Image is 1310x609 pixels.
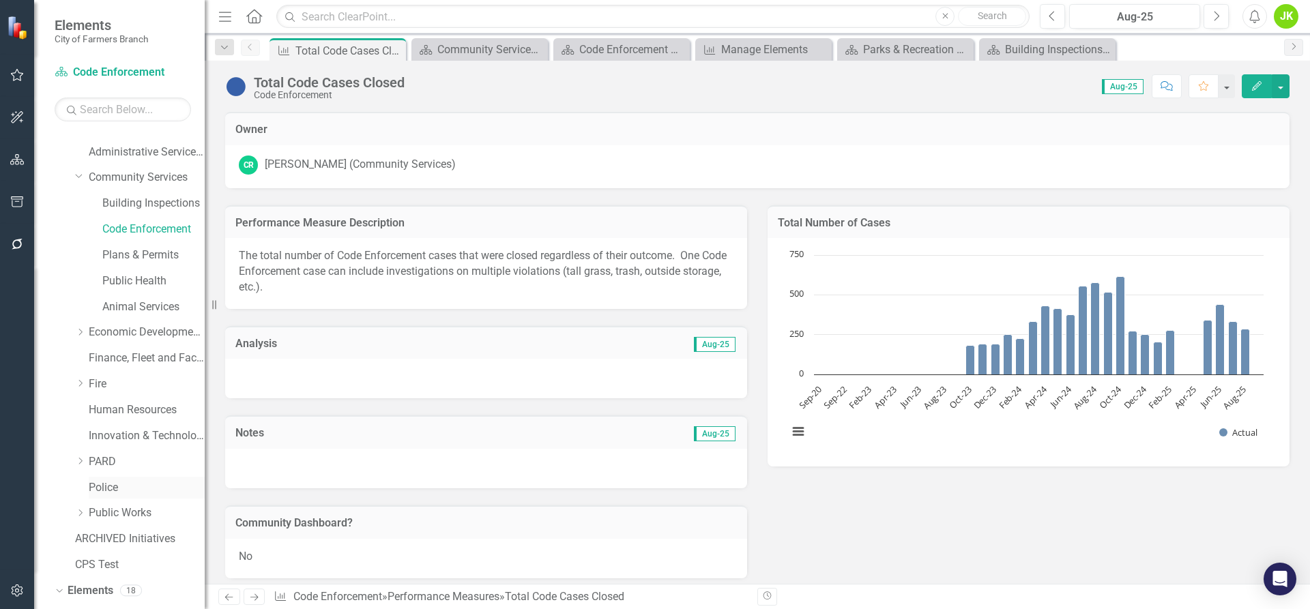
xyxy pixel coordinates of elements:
button: Search [958,7,1026,26]
a: ARCHIVED Initiatives [75,531,205,547]
a: Plans & Permits [102,248,205,263]
text: Aug-25 [1220,383,1249,412]
a: Code Enforcement Welcome Page [557,41,686,58]
h3: Community Dashboard? [235,517,737,529]
div: Open Intercom Messenger [1264,563,1296,595]
div: Building Inspections Welcome Page [1005,41,1112,58]
text: Apr-23 [871,383,899,411]
text: Apr-24 [1021,383,1049,411]
text: Feb-23 [846,383,874,411]
text: Apr-25 [1171,383,1199,411]
p: The total number of Code Enforcement cases that were closed regardless of their outcome. One Code... [239,248,733,295]
a: Parks & Recreation Welcome Page [841,41,970,58]
path: May-24, 415. Actual. [1053,309,1062,375]
text: Oct-23 [946,383,974,411]
span: Aug-25 [1102,79,1144,94]
path: Oct-23, 182. Actual. [966,346,975,375]
a: CPS Test [75,557,205,573]
path: Jun-25, 439. Actual. [1216,305,1225,375]
a: Finance, Fleet and Facilities [89,351,205,366]
h3: Notes [235,427,436,439]
text: Feb-24 [996,383,1025,412]
path: Aug-24, 578. Actual. [1091,283,1100,375]
a: Police [89,480,205,496]
svg: Interactive chart [781,248,1270,453]
a: Public Health [102,273,205,289]
path: Sep-24, 516. Actual. [1104,293,1113,375]
text: 250 [789,327,804,340]
a: Fire [89,376,205,392]
div: Code Enforcement [254,90,405,100]
path: Feb-24, 225. Actual. [1016,339,1025,375]
text: Jun-25 [1196,383,1223,411]
a: Community Services [89,170,205,185]
div: Community Services Welcome Page [437,41,544,58]
text: Jun-24 [1047,383,1075,411]
path: Oct-24, 613. Actual. [1116,277,1125,375]
button: JK [1274,4,1298,29]
a: Performance Measures [388,590,499,603]
path: Feb-25, 275. Actual. [1166,331,1175,375]
text: Sep-20 [796,383,824,411]
div: Total Code Cases Closed [254,75,405,90]
div: Aug-25 [1074,9,1195,25]
text: Jun-23 [897,383,924,411]
path: May-25, 339. Actual. [1204,321,1212,375]
small: City of Farmers Branch [55,33,148,44]
a: Economic Development, Tourism & Planning [89,325,205,340]
h3: Analysis [235,338,482,350]
div: » » [274,589,747,605]
text: 0 [799,367,804,379]
input: Search ClearPoint... [276,5,1030,29]
a: Public Works [89,505,205,521]
div: Total Code Cases Closed [295,42,403,59]
a: Community Services Welcome Page [415,41,544,58]
path: Jan-25, 205. Actual. [1154,342,1163,375]
a: PARD [89,454,205,470]
div: Total Code Cases Closed [505,590,624,603]
img: No Information [225,76,247,98]
div: CR [239,155,258,175]
span: Elements [55,17,148,33]
a: Code Enforcement [293,590,382,603]
path: Dec-23, 191. Actual. [991,344,1000,375]
a: Manage Elements [699,41,828,58]
a: Human Resources [89,402,205,418]
h3: Total Number of Cases [778,217,1279,229]
text: Feb-25 [1146,383,1174,411]
div: [PERSON_NAME] (Community Services) [265,157,456,173]
path: Nov-24, 271. Actual. [1129,331,1137,375]
div: Chart. Highcharts interactive chart. [781,248,1276,453]
div: Manage Elements [721,41,828,58]
text: Dec-24 [1121,383,1150,412]
div: Parks & Recreation Welcome Page [863,41,970,58]
button: View chart menu, Chart [789,422,808,441]
a: Code Enforcement [102,222,205,237]
text: Aug-24 [1071,383,1099,412]
a: Code Enforcement [55,65,191,80]
img: ClearPoint Strategy [7,15,31,39]
input: Search Below... [55,98,191,121]
button: Aug-25 [1069,4,1200,29]
path: Nov-23, 192. Actual. [978,344,987,375]
path: Mar-24, 333. Actual. [1029,322,1038,375]
div: 18 [120,585,142,597]
text: Sep-22 [821,383,849,411]
path: Dec-24, 249. Actual. [1141,335,1150,375]
a: Animal Services [102,299,205,315]
text: 750 [789,248,804,260]
path: Jul-24, 553. Actual. [1079,286,1088,375]
button: Show Actual [1219,426,1257,439]
span: Aug-25 [694,426,736,441]
path: Jun-24, 375. Actual. [1066,315,1075,375]
a: Innovation & Technology [89,428,205,444]
text: Aug-23 [920,383,949,412]
path: Jan-24, 251. Actual. [1004,335,1013,375]
path: Jul-25, 332. Actual. [1229,322,1238,375]
span: No [239,550,252,563]
div: Code Enforcement Welcome Page [579,41,686,58]
path: Apr-24, 431. Actual. [1041,306,1050,375]
a: Administrative Services & Communications [89,145,205,160]
text: Dec-23 [971,383,999,411]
